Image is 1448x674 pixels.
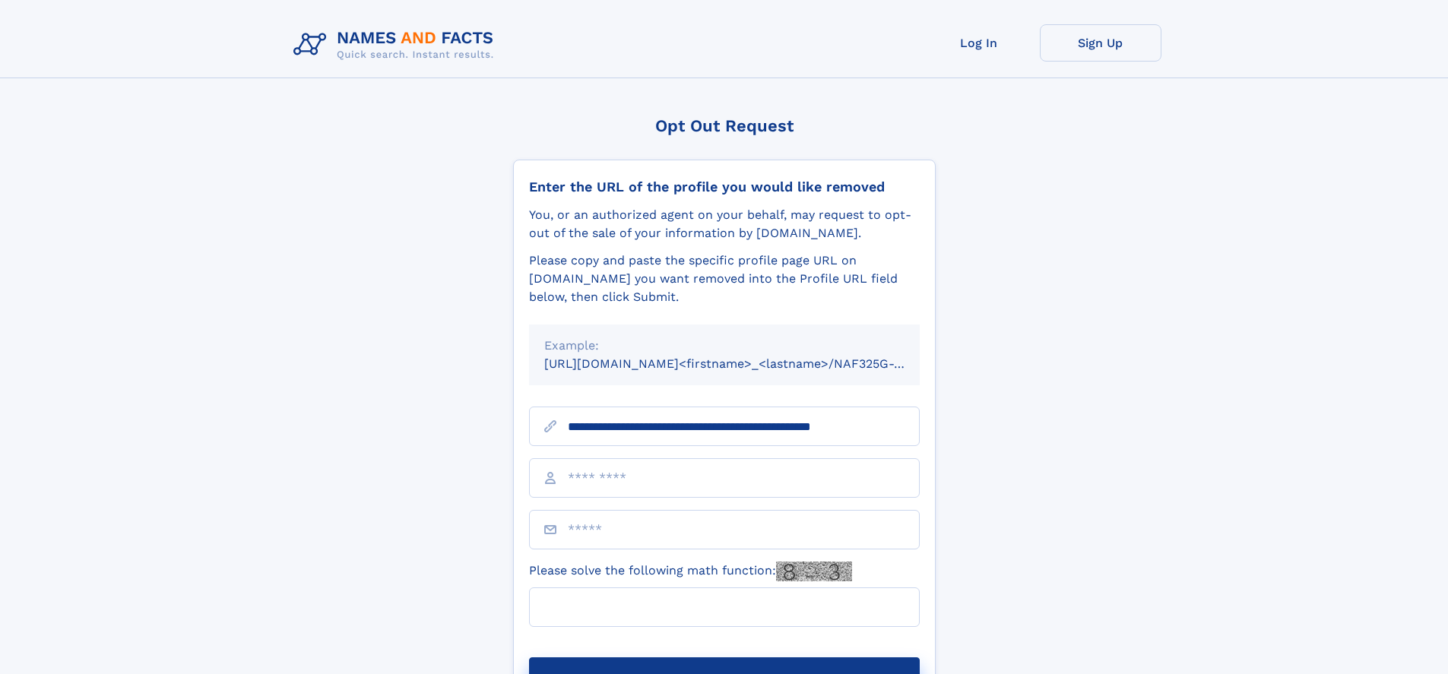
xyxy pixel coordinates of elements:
[529,179,920,195] div: Enter the URL of the profile you would like removed
[529,206,920,242] div: You, or an authorized agent on your behalf, may request to opt-out of the sale of your informatio...
[513,116,936,135] div: Opt Out Request
[287,24,506,65] img: Logo Names and Facts
[529,562,852,581] label: Please solve the following math function:
[529,252,920,306] div: Please copy and paste the specific profile page URL on [DOMAIN_NAME] you want removed into the Pr...
[918,24,1040,62] a: Log In
[1040,24,1161,62] a: Sign Up
[544,356,949,371] small: [URL][DOMAIN_NAME]<firstname>_<lastname>/NAF325G-xxxxxxxx
[544,337,905,355] div: Example:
